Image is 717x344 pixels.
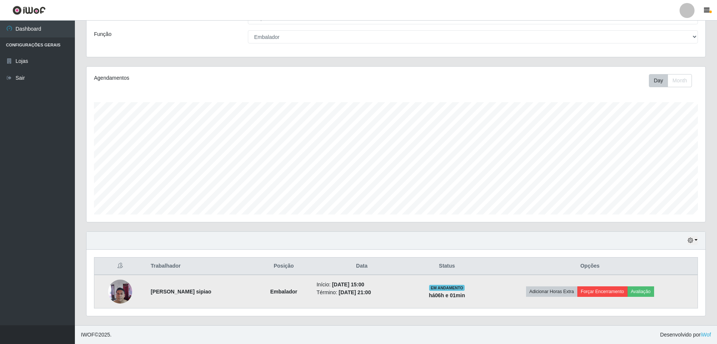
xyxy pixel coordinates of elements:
[81,332,95,338] span: IWOF
[316,289,407,296] li: Término:
[411,258,482,275] th: Status
[94,74,339,82] div: Agendamentos
[628,286,654,297] button: Avaliação
[312,258,411,275] th: Data
[94,30,112,38] label: Função
[270,289,297,295] strong: Embalador
[255,258,312,275] th: Posição
[429,292,465,298] strong: há 06 h e 01 min
[668,74,692,87] button: Month
[339,289,371,295] time: [DATE] 21:00
[701,332,711,338] a: iWof
[660,331,711,339] span: Desenvolvido por
[482,258,698,275] th: Opções
[526,286,577,297] button: Adicionar Horas Extra
[649,74,698,87] div: Toolbar with button groups
[316,281,407,289] li: Início:
[429,285,465,291] span: EM ANDAMENTO
[332,281,364,287] time: [DATE] 15:00
[146,258,255,275] th: Trabalhador
[649,74,692,87] div: First group
[151,289,211,295] strong: [PERSON_NAME] sipiao
[12,6,46,15] img: CoreUI Logo
[649,74,668,87] button: Day
[81,331,112,339] span: © 2025 .
[577,286,628,297] button: Forçar Encerramento
[108,275,132,307] img: 1740237920819.jpeg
